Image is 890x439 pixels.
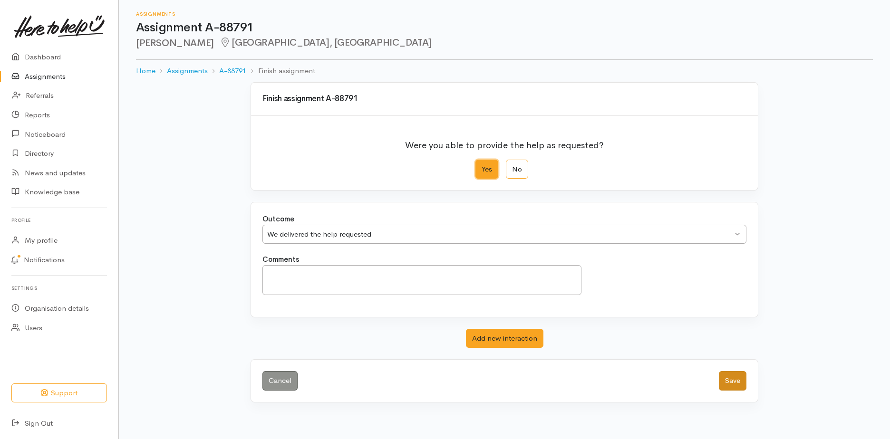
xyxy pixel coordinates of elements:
[262,214,294,225] label: Outcome
[11,282,107,295] h6: Settings
[246,66,315,76] li: Finish assignment
[466,329,543,348] button: Add new interaction
[719,371,746,391] button: Save
[219,66,246,76] a: A-88791
[405,133,604,152] p: Were you able to provide the help as requested?
[136,60,873,82] nav: breadcrumb
[136,38,873,48] h2: [PERSON_NAME]
[506,160,528,179] label: No
[220,37,432,48] span: [GEOGRAPHIC_DATA], [GEOGRAPHIC_DATA]
[167,66,208,76] a: Assignments
[136,11,873,17] h6: Assignments
[136,21,873,35] h1: Assignment A-88791
[11,383,107,403] button: Support
[475,160,498,179] label: Yes
[267,229,733,240] div: We delivered the help requested
[262,254,299,265] label: Comments
[262,95,746,104] h3: Finish assignment A-88791
[262,371,298,391] a: Cancel
[11,214,107,227] h6: Profile
[136,66,155,76] a: Home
